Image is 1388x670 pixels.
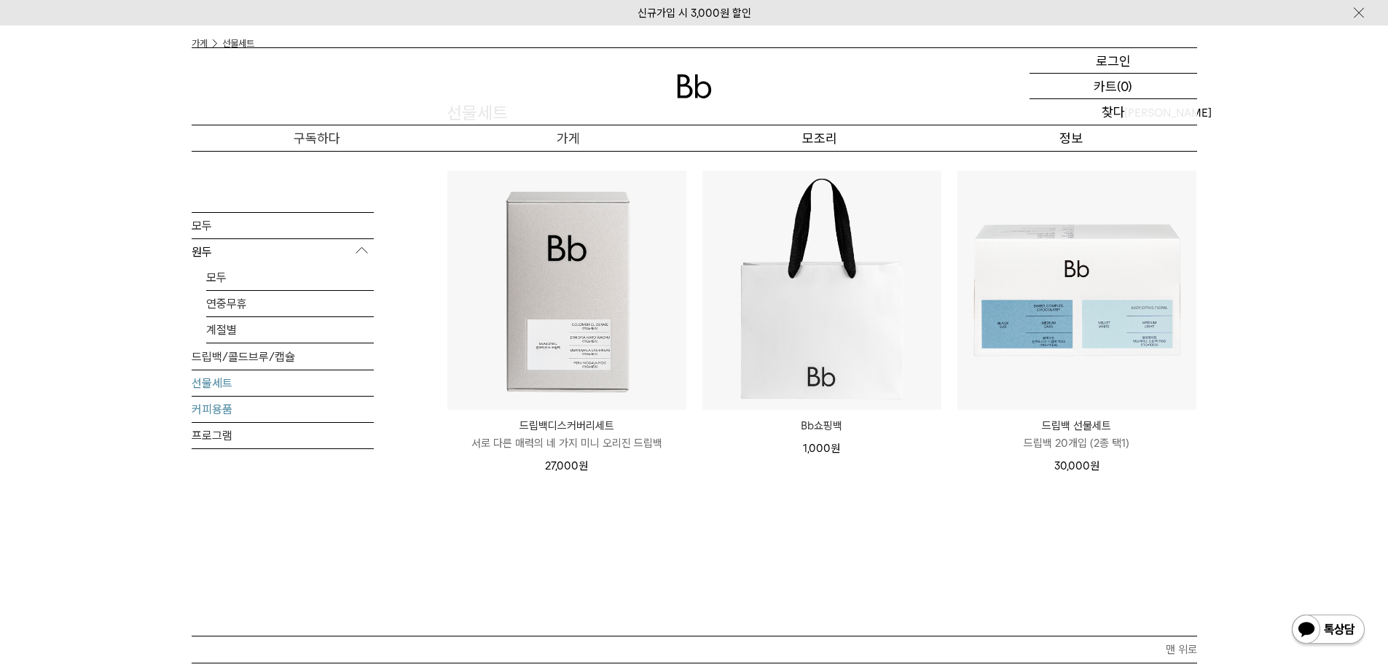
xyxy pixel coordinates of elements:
font: 27,000 [545,459,579,472]
font: 선물세트 [192,375,232,389]
font: 원 [1090,459,1099,472]
a: 카트 (0) [1030,74,1197,99]
font: 30,000 [1054,459,1090,472]
font: 프로그램 [192,428,232,442]
a: 드립백디스커버리세트 서로 다른 매력의 네 가지 미니 오리진 드립백 [447,417,686,452]
a: 모두 [206,264,374,289]
font: 1,000 [803,442,831,455]
img: 드립백디스커버리세트 [447,171,686,410]
a: 선물세트 [192,370,374,395]
a: 신규가입 시 3,000원 ​​할인 [638,7,751,20]
a: Bb쇼핑백 [702,417,941,435]
button: 맨 위로 [192,636,1197,663]
a: 로그인 [1030,48,1197,74]
font: 원두 [192,244,212,258]
font: 찾다 [1102,104,1125,120]
a: 모두 [192,212,374,238]
font: 드립백 20개입 (2종 택1) [1024,437,1129,450]
font: 계절별 [206,322,237,336]
font: 원 [831,442,840,455]
font: 맨 위로 [1166,643,1197,656]
a: 연중무휴 [206,290,374,316]
img: 로고 [677,74,712,98]
img: 카카오톡 채널 1:1 소개 버튼 [1290,613,1366,648]
a: 프로그램 [192,422,374,448]
font: 로그인 [1096,53,1131,69]
font: 가게 [557,131,580,146]
font: 구독하다 [294,131,340,146]
font: 모조리 [802,131,837,146]
font: 정보 [1059,131,1083,146]
font: 서로 다른 매력의 네 가지 미니 오리진 드립백 [471,437,662,450]
font: (0) [1117,79,1132,94]
font: 연중무휴 [206,296,247,310]
a: 계절별 [206,316,374,342]
font: 모두 [192,218,212,232]
a: 커피용품 [192,396,374,421]
font: Bb쇼핑백 [801,419,842,432]
font: 드립백 선물세트 [1042,419,1111,432]
font: 카트 [1094,79,1117,94]
a: 가게 [443,125,694,151]
a: 구독하다 [192,125,443,151]
a: 드립백 선물세트 드립백 20개입 (2종 택1) [957,417,1196,452]
img: 드립백 선물세트 [957,171,1196,410]
font: 커피용품 [192,402,232,416]
font: 드립백/콜드브루/캡슐 [192,349,295,363]
font: 드립백디스커버리세트 [519,419,614,432]
font: 원 [579,459,588,472]
img: Bb쇼핑백 [702,171,941,410]
font: 모두 [206,270,227,284]
a: 드립백/콜드브루/캡슐 [192,343,374,369]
